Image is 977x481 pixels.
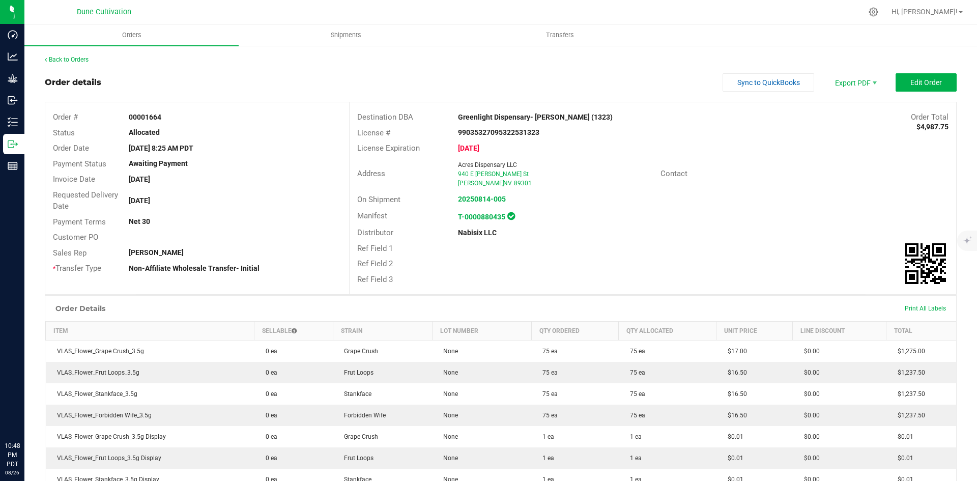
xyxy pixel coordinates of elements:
[8,51,18,62] inline-svg: Analytics
[357,144,420,153] span: License Expiration
[8,73,18,83] inline-svg: Grow
[8,30,18,40] inline-svg: Dashboard
[625,348,645,355] span: 75 ea
[625,455,642,462] span: 1 ea
[53,128,75,137] span: Status
[893,433,913,440] span: $0.01
[129,264,260,272] strong: Non-Affiliate Wholesale Transfer- Initial
[458,213,505,221] a: T-0000880435
[910,78,942,87] span: Edit Order
[905,305,946,312] span: Print All Labels
[824,73,885,92] span: Export PDF
[905,243,946,284] img: Scan me!
[129,196,150,205] strong: [DATE]
[53,144,89,153] span: Order Date
[438,348,458,355] span: None
[905,243,946,284] qrcode: 00001664
[723,369,747,376] span: $16.50
[52,412,152,419] span: VLAS_Flower_Forbidden Wife_3.5g
[339,455,373,462] span: Frut Loops
[625,390,645,398] span: 75 ea
[625,369,645,376] span: 75 ea
[53,233,98,242] span: Customer PO
[53,112,78,122] span: Order #
[893,412,925,419] span: $1,237.50
[357,169,385,178] span: Address
[357,195,400,204] span: On Shipment
[458,195,506,203] a: 20250814-005
[339,433,378,440] span: Grape Crush
[53,159,106,168] span: Payment Status
[799,455,820,462] span: $0.00
[537,348,558,355] span: 75 ea
[911,112,949,122] span: Order Total
[261,369,277,376] span: 0 ea
[45,76,101,89] div: Order details
[896,73,957,92] button: Edit Order
[438,390,458,398] span: None
[339,390,371,398] span: Stankface
[239,24,453,46] a: Shipments
[357,275,393,284] span: Ref Field 3
[432,322,531,341] th: Lot Number
[357,259,393,268] span: Ref Field 2
[537,412,558,419] span: 75 ea
[438,433,458,440] span: None
[458,144,479,152] strong: [DATE]
[108,31,155,40] span: Orders
[129,128,160,136] strong: Allocated
[30,398,42,410] iframe: Resource center unread badge
[339,412,386,419] span: Forbidden Wife
[333,322,432,341] th: Strain
[10,400,41,430] iframe: Resource center
[53,217,106,227] span: Payment Terms
[799,369,820,376] span: $0.00
[357,244,393,253] span: Ref Field 1
[129,159,188,167] strong: Awaiting Payment
[5,469,20,476] p: 08/26
[129,217,150,225] strong: Net 30
[53,264,101,273] span: Transfer Type
[502,180,503,187] span: ,
[438,369,458,376] span: None
[503,180,512,187] span: NV
[357,128,390,137] span: License #
[507,211,515,221] span: In Sync
[799,348,820,355] span: $0.00
[453,24,667,46] a: Transfers
[737,78,800,87] span: Sync to QuickBooks
[438,412,458,419] span: None
[339,369,373,376] span: Frut Loops
[357,211,387,220] span: Manifest
[537,390,558,398] span: 75 ea
[723,455,743,462] span: $0.01
[8,139,18,149] inline-svg: Outbound
[531,322,619,341] th: Qty Ordered
[458,161,517,168] span: Acres Dispensary LLC
[893,348,925,355] span: $1,275.00
[45,56,89,63] a: Back to Orders
[619,322,716,341] th: Qty Allocated
[129,144,193,152] strong: [DATE] 8:25 AM PDT
[261,348,277,355] span: 0 ea
[514,180,532,187] span: 89301
[458,180,504,187] span: [PERSON_NAME]
[723,348,747,355] span: $17.00
[52,390,137,398] span: VLAS_Flower_Stankface_3.5g
[357,228,393,237] span: Distributor
[799,412,820,419] span: $0.00
[46,322,254,341] th: Item
[77,8,131,16] span: Dune Cultivation
[339,348,378,355] span: Grape Crush
[716,322,793,341] th: Unit Price
[625,433,642,440] span: 1 ea
[24,24,239,46] a: Orders
[537,455,554,462] span: 1 ea
[261,412,277,419] span: 0 ea
[53,190,118,211] span: Requested Delivery Date
[8,161,18,171] inline-svg: Reports
[357,112,413,122] span: Destination DBA
[55,304,105,313] h1: Order Details
[893,455,913,462] span: $0.01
